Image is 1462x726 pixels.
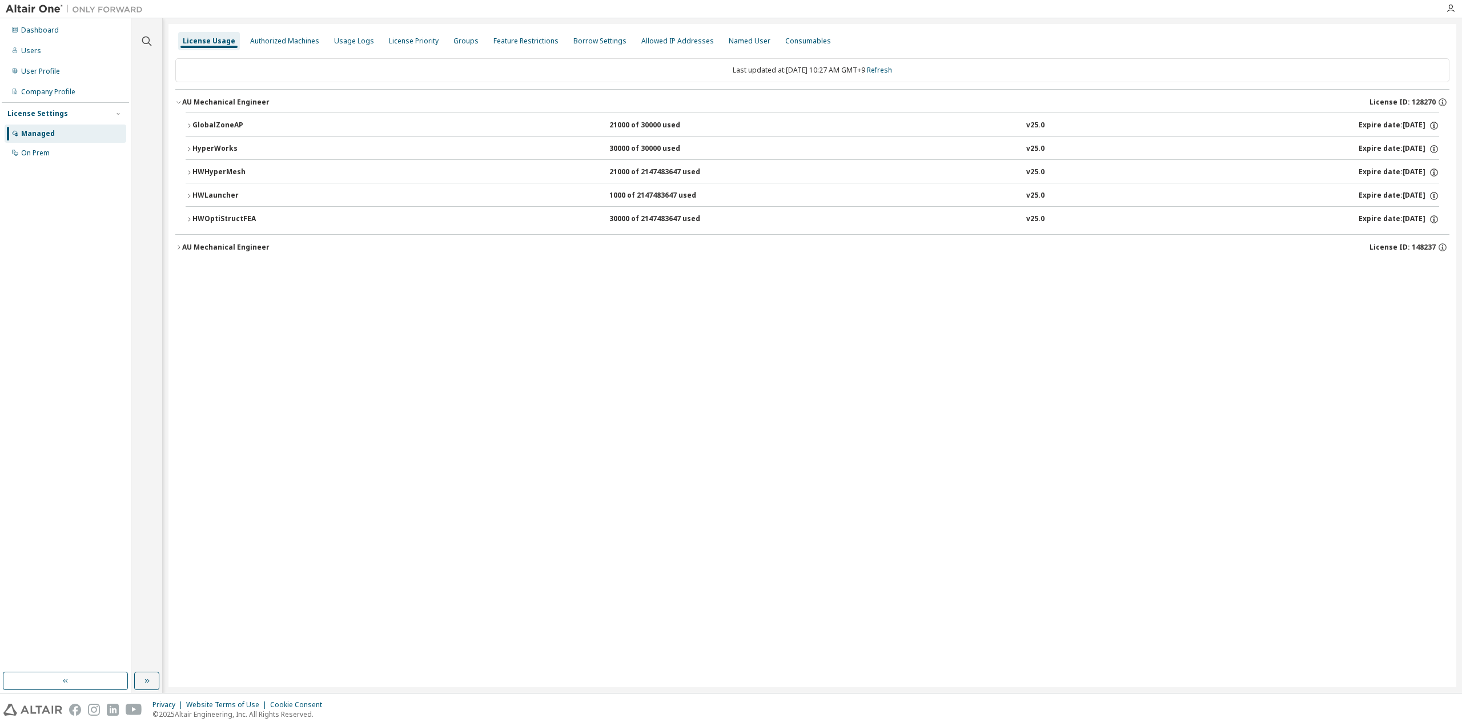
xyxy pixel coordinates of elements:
[609,191,712,201] div: 1000 of 2147483647 used
[493,37,559,46] div: Feature Restrictions
[21,26,59,35] div: Dashboard
[88,704,100,716] img: instagram.svg
[1359,167,1439,178] div: Expire date: [DATE]
[175,58,1449,82] div: Last updated at: [DATE] 10:27 AM GMT+9
[1026,191,1045,201] div: v25.0
[192,167,295,178] div: HWHyperMesh
[1369,98,1436,107] span: License ID: 128270
[1359,144,1439,154] div: Expire date: [DATE]
[21,129,55,138] div: Managed
[1026,167,1045,178] div: v25.0
[175,235,1449,260] button: AU Mechanical EngineerLicense ID: 148237
[785,37,831,46] div: Consumables
[1369,243,1436,252] span: License ID: 148237
[152,700,186,709] div: Privacy
[1026,144,1045,154] div: v25.0
[389,37,439,46] div: License Priority
[186,183,1439,208] button: HWLauncher1000 of 2147483647 usedv25.0Expire date:[DATE]
[1359,121,1439,131] div: Expire date: [DATE]
[21,67,60,76] div: User Profile
[69,704,81,716] img: facebook.svg
[192,191,295,201] div: HWLauncher
[1359,214,1439,224] div: Expire date: [DATE]
[453,37,479,46] div: Groups
[609,121,712,131] div: 21000 of 30000 used
[186,700,270,709] div: Website Terms of Use
[6,3,148,15] img: Altair One
[3,704,62,716] img: altair_logo.svg
[641,37,714,46] div: Allowed IP Addresses
[192,214,295,224] div: HWOptiStructFEA
[152,709,329,719] p: © 2025 Altair Engineering, Inc. All Rights Reserved.
[183,37,235,46] div: License Usage
[175,90,1449,115] button: AU Mechanical EngineerLicense ID: 128270
[609,214,712,224] div: 30000 of 2147483647 used
[609,144,712,154] div: 30000 of 30000 used
[1026,214,1045,224] div: v25.0
[192,121,295,131] div: GlobalZoneAP
[1026,121,1045,131] div: v25.0
[186,207,1439,232] button: HWOptiStructFEA30000 of 2147483647 usedv25.0Expire date:[DATE]
[867,65,892,75] a: Refresh
[250,37,319,46] div: Authorized Machines
[334,37,374,46] div: Usage Logs
[21,87,75,97] div: Company Profile
[192,144,295,154] div: HyperWorks
[609,167,712,178] div: 21000 of 2147483647 used
[7,109,68,118] div: License Settings
[182,98,270,107] div: AU Mechanical Engineer
[21,46,41,55] div: Users
[186,160,1439,185] button: HWHyperMesh21000 of 2147483647 usedv25.0Expire date:[DATE]
[21,149,50,158] div: On Prem
[270,700,329,709] div: Cookie Consent
[1359,191,1439,201] div: Expire date: [DATE]
[186,137,1439,162] button: HyperWorks30000 of 30000 usedv25.0Expire date:[DATE]
[186,113,1439,138] button: GlobalZoneAP21000 of 30000 usedv25.0Expire date:[DATE]
[573,37,626,46] div: Borrow Settings
[729,37,770,46] div: Named User
[126,704,142,716] img: youtube.svg
[107,704,119,716] img: linkedin.svg
[182,243,270,252] div: AU Mechanical Engineer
